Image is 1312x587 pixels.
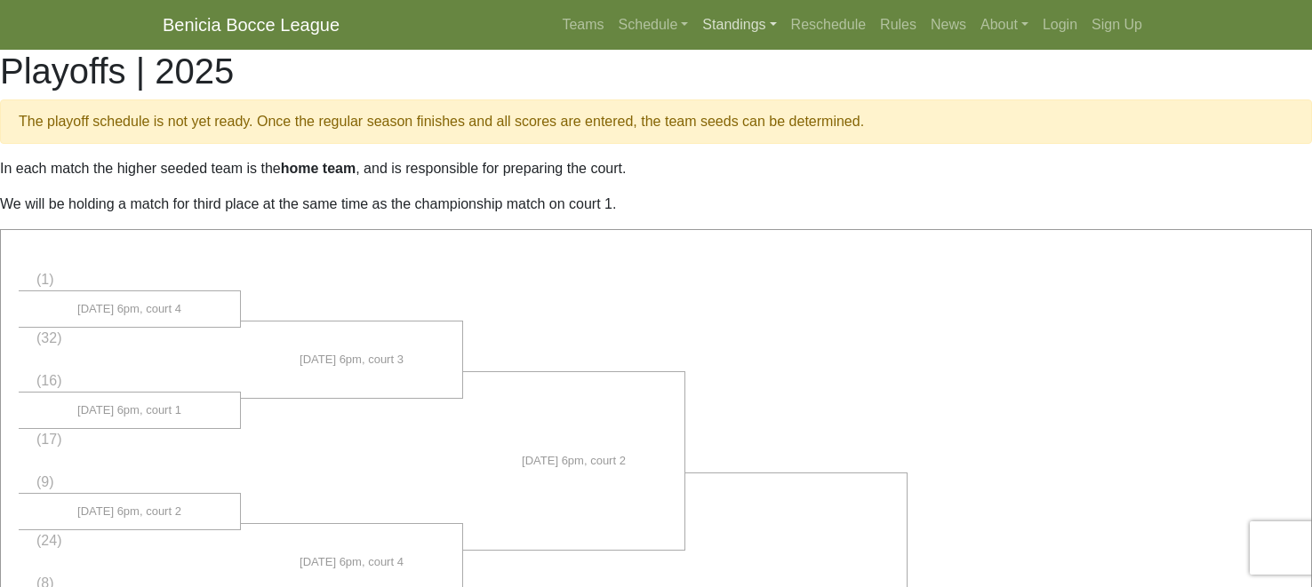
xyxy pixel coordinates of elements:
[77,503,181,520] span: [DATE] 6pm, court 2
[612,7,696,43] a: Schedule
[77,300,181,318] span: [DATE] 6pm, court 4
[924,7,973,43] a: News
[784,7,874,43] a: Reschedule
[77,401,181,419] span: [DATE] 6pm, court 1
[522,452,626,470] span: [DATE] 6pm, court 2
[281,161,356,176] strong: home team
[695,7,783,43] a: Standings
[1084,7,1149,43] a: Sign Up
[973,7,1036,43] a: About
[873,7,924,43] a: Rules
[36,432,61,447] span: (17)
[163,7,340,43] a: Benicia Bocce League
[555,7,611,43] a: Teams
[300,351,404,369] span: [DATE] 6pm, court 3
[36,533,61,548] span: (24)
[36,474,54,489] span: (9)
[36,330,61,345] span: (32)
[36,272,54,287] span: (1)
[1036,7,1084,43] a: Login
[36,373,61,388] span: (16)
[300,553,404,571] span: [DATE] 6pm, court 4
